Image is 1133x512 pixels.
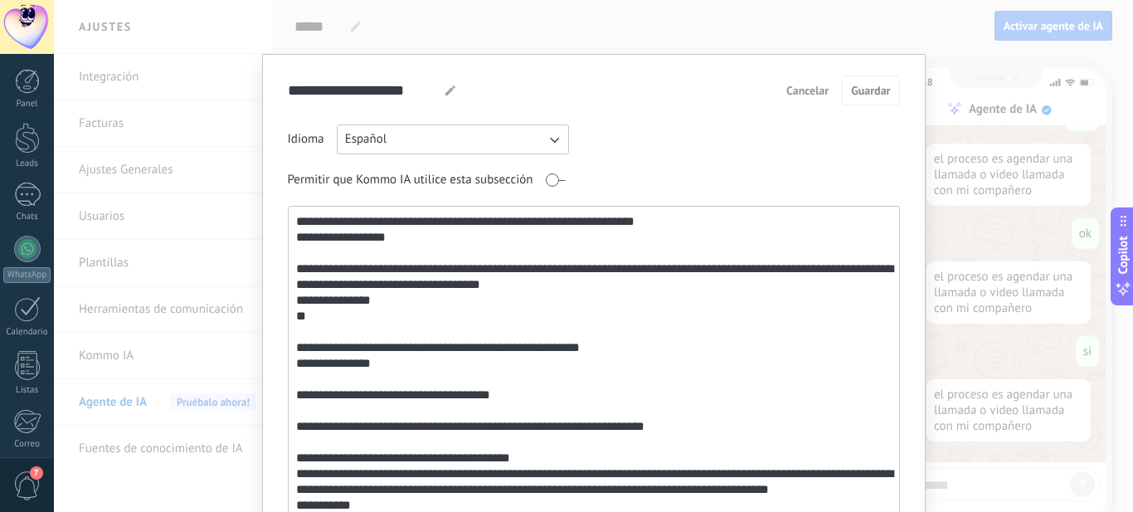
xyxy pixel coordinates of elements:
span: Cancelar [786,85,829,96]
button: Guardar [842,76,899,105]
div: Chats [3,212,51,222]
div: Correo [3,439,51,450]
span: Copilot [1115,236,1131,274]
span: Permitir que Kommo IA utilice esta subsección [288,172,533,188]
button: Cancelar [779,78,836,103]
div: Calendario [3,327,51,338]
div: WhatsApp [3,267,51,283]
span: Guardar [851,85,890,96]
div: Panel [3,99,51,110]
div: Listas [3,385,51,396]
span: Idioma [288,131,324,148]
span: Español [345,131,387,148]
button: Español [337,124,569,154]
div: Leads [3,158,51,169]
span: 7 [30,466,43,480]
